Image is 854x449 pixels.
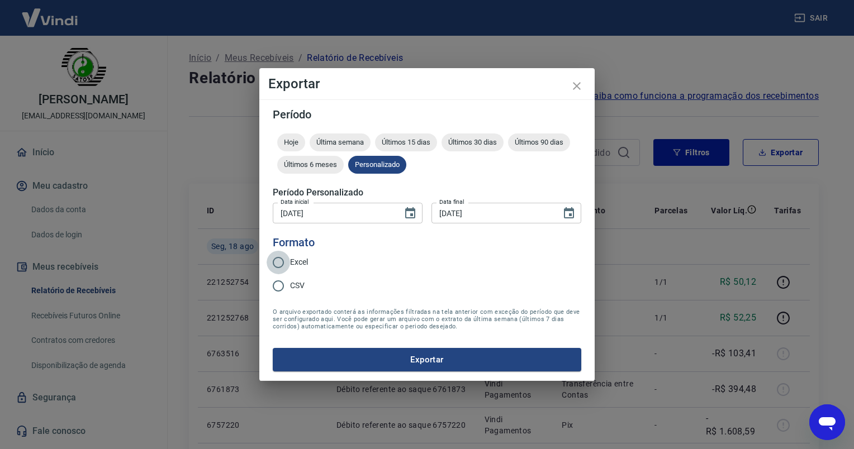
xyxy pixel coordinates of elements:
[439,198,464,206] label: Data final
[310,133,371,151] div: Última semana
[442,133,504,151] div: Últimos 30 dias
[558,202,580,225] button: Choose date, selected date is 18 de ago de 2025
[348,156,406,174] div: Personalizado
[273,109,581,120] h5: Período
[375,133,437,151] div: Últimos 15 dias
[277,156,344,174] div: Últimos 6 meses
[399,202,421,225] button: Choose date, selected date is 18 de ago de 2025
[277,133,305,151] div: Hoje
[273,308,581,330] span: O arquivo exportado conterá as informações filtradas na tela anterior com exceção do período que ...
[268,77,586,90] h4: Exportar
[273,235,315,251] legend: Formato
[273,187,581,198] h5: Período Personalizado
[348,160,406,169] span: Personalizado
[442,138,504,146] span: Últimos 30 dias
[809,404,845,440] iframe: Botão para abrir a janela de mensagens
[375,138,437,146] span: Últimos 15 dias
[277,160,344,169] span: Últimos 6 meses
[290,256,308,268] span: Excel
[310,138,371,146] span: Última semana
[431,203,553,223] input: DD/MM/YYYY
[273,203,395,223] input: DD/MM/YYYY
[277,138,305,146] span: Hoje
[290,280,305,292] span: CSV
[508,138,570,146] span: Últimos 90 dias
[281,198,309,206] label: Data inicial
[563,73,590,99] button: close
[273,348,581,371] button: Exportar
[508,133,570,151] div: Últimos 90 dias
